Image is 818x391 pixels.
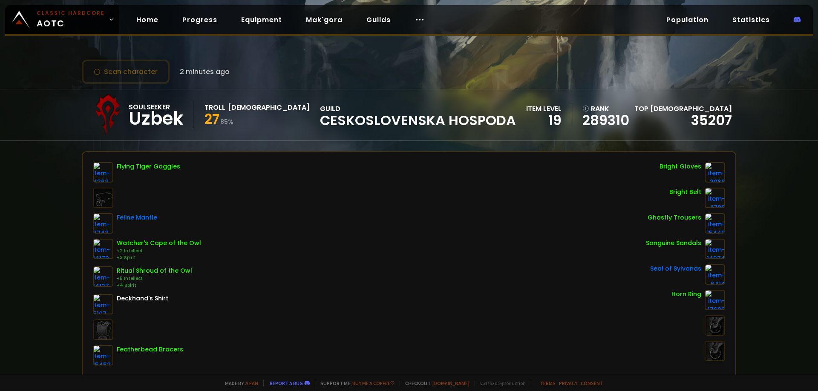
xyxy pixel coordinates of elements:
div: Seal of Sylvanas [650,264,701,273]
a: Mak'gora [299,11,349,29]
small: 85 % [220,117,233,126]
img: item-14374 [705,239,725,259]
a: Consent [581,380,603,386]
a: 289310 [582,114,629,127]
div: +2 Intellect [117,248,201,254]
img: item-5107 [93,294,113,314]
img: item-14127 [93,266,113,287]
div: +5 Intellect [117,275,192,282]
div: Flying Tiger Goggles [117,162,180,171]
div: Top [634,103,732,114]
div: 19 [526,114,562,127]
a: a fan [245,380,258,386]
a: Classic HardcoreAOTC [5,5,119,34]
div: Feline Mantle [117,213,157,222]
span: 2 minutes ago [180,66,230,77]
img: item-14179 [93,239,113,259]
div: Ritual Shroud of the Owl [117,266,192,275]
a: Equipment [234,11,289,29]
div: Soulseeker [129,102,184,112]
span: Checkout [400,380,469,386]
div: Deckhand's Shirt [117,294,168,303]
span: [DEMOGRAPHIC_DATA] [650,104,732,114]
span: 27 [204,109,219,128]
div: Bright Gloves [660,162,701,171]
span: Ceskoslovenska Hospoda [320,114,516,127]
div: [DEMOGRAPHIC_DATA] [228,102,310,113]
div: guild [320,103,516,127]
div: Sanguine Sandals [646,239,701,248]
div: Ghastly Trousers [648,213,701,222]
a: [DOMAIN_NAME] [432,380,469,386]
a: 35207 [691,111,732,130]
div: Featherbead Bracers [117,345,183,354]
button: Scan character [82,60,170,84]
a: Progress [176,11,224,29]
a: Home [130,11,165,29]
div: Bright Belt [669,188,701,197]
small: Classic Hardcore [37,9,105,17]
span: Made by [220,380,258,386]
a: Statistics [726,11,777,29]
span: Support me, [315,380,395,386]
img: item-3066 [705,162,725,183]
div: Watcher's Cape of the Owl [117,239,201,248]
div: rank [582,103,629,114]
div: +4 Spirit [117,282,192,289]
span: v. d752d5 - production [475,380,526,386]
img: item-15452 [93,345,113,365]
div: Uzbek [129,112,184,125]
div: Horn Ring [671,290,701,299]
div: item level [526,103,562,114]
img: item-3748 [93,213,113,234]
div: Troll [204,102,225,113]
a: Privacy [559,380,577,386]
a: Buy me a coffee [352,380,395,386]
a: Report a bug [270,380,303,386]
a: Terms [540,380,556,386]
a: Population [660,11,715,29]
img: item-17692 [705,290,725,310]
img: item-4708 [705,188,725,208]
img: item-15449 [705,213,725,234]
img: item-4368 [93,162,113,183]
div: +3 Spirit [117,254,201,261]
span: AOTC [37,9,105,30]
a: Guilds [360,11,397,29]
img: item-6414 [705,264,725,285]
